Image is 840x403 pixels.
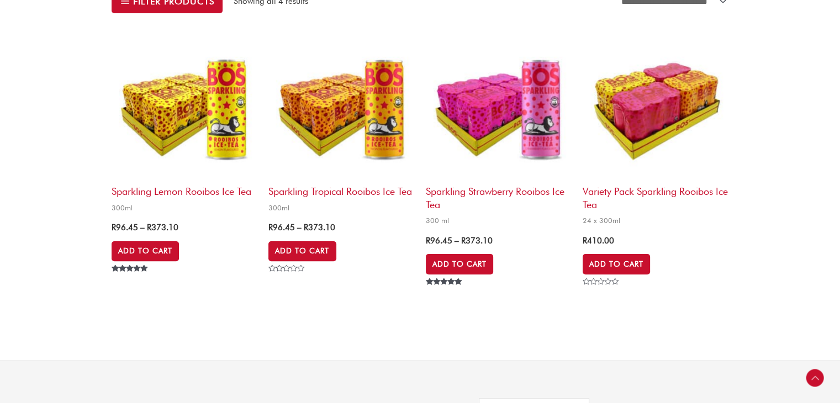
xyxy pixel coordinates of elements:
a: Select options for “Sparkling Strawberry Rooibos Ice Tea” [426,254,493,274]
a: Sparkling Strawberry Rooibos Ice Tea300 ml [426,34,572,229]
span: – [140,222,145,232]
span: – [297,222,302,232]
h2: Variety Pack Sparkling Rooibos Ice Tea [583,179,728,211]
span: R [147,222,151,232]
span: 300ml [268,203,414,213]
h2: Sparkling Tropical Rooibos Ice Tea [268,179,414,198]
img: sparkling tropical rooibos ice tea [268,34,414,179]
span: R [583,236,587,246]
span: R [112,222,116,232]
a: Sparkling Lemon Rooibos Ice Tea300ml [112,34,257,216]
bdi: 96.45 [268,222,295,232]
bdi: 373.10 [461,236,493,246]
span: R [426,236,430,246]
span: – [455,236,459,246]
bdi: 96.45 [426,236,452,246]
img: sparkling strawberry rooibos ice tea [426,34,572,179]
a: Select options for “Sparkling Tropical Rooibos Ice Tea” [268,241,336,261]
a: Add to cart: “Variety Pack Sparkling Rooibos Ice Tea” [583,254,650,274]
span: R [268,222,273,232]
span: 24 x 300ml [583,216,728,225]
bdi: 410.00 [583,236,614,246]
a: Variety Pack Sparkling Rooibos Ice Tea24 x 300ml [583,34,728,229]
a: Select options for “Sparkling Lemon Rooibos Ice Tea” [112,241,179,261]
bdi: 373.10 [147,222,178,232]
span: 300 ml [426,216,572,225]
h2: Sparkling Strawberry Rooibos Ice Tea [426,179,572,211]
span: Rated out of 5 [112,265,150,297]
a: Sparkling Tropical Rooibos Ice Tea300ml [268,34,414,216]
bdi: 373.10 [304,222,335,232]
span: R [304,222,308,232]
img: sparkling lemon rooibos ice tea [112,34,257,179]
img: Variety Pack Sparkling Rooibos Ice Tea [583,34,728,179]
bdi: 96.45 [112,222,138,232]
h2: Sparkling Lemon Rooibos Ice Tea [112,179,257,198]
span: Rated out of 5 [426,278,464,310]
span: R [461,236,466,246]
span: 300ml [112,203,257,213]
